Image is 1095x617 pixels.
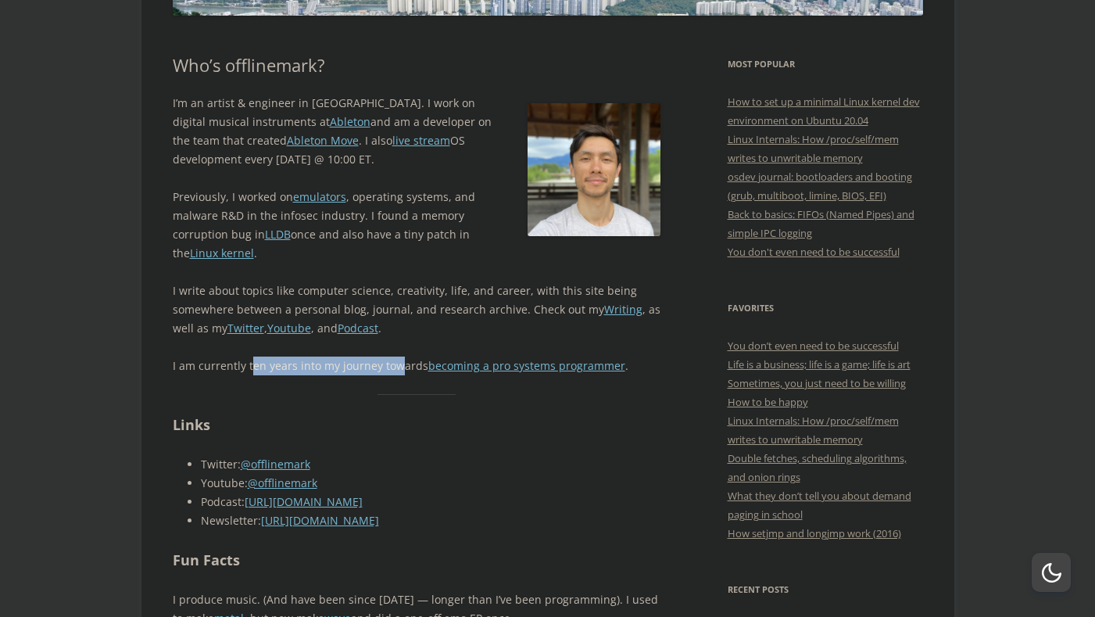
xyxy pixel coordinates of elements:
a: LLDB [265,227,291,242]
a: How to set up a minimal Linux kernel dev environment on Ubuntu 20.04 [728,95,920,127]
li: Twitter: [201,455,661,474]
a: Linux Internals: How /proc/self/mem writes to unwritable memory [728,132,899,165]
a: Back to basics: FIFOs (Named Pipes) and simple IPC logging [728,207,914,240]
a: What they don’t tell you about demand paging in school [728,489,911,522]
a: Writing [604,302,642,317]
li: Newsletter: [201,511,661,530]
p: Previously, I worked on , operating systems, and malware R&D in the infosec industry. I found a m... [173,188,661,263]
p: I write about topics like computer science, creativity, life, and career, with this site being so... [173,282,661,338]
a: @offlinemark [248,475,317,490]
a: osdev journal: bootloaders and booting (grub, multiboot, limine, BIOS, EFI) [728,170,912,203]
h2: Links [173,414,661,436]
a: becoming a pro systems programmer [428,358,625,373]
a: [URL][DOMAIN_NAME] [245,494,363,509]
a: How setjmp and longjmp work (2016) [728,526,901,540]
h3: Most Popular [728,55,923,74]
a: You don’t even need to be successful [728,339,899,353]
a: You don't even need to be successful [728,245,900,259]
a: [URL][DOMAIN_NAME] [261,513,379,528]
h2: Fun Facts [173,549,661,572]
a: Ableton Move [287,133,359,148]
h3: Recent Posts [728,580,923,599]
p: I’m an artist & engineer in [GEOGRAPHIC_DATA]. I work on digital musical instruments at and am a ... [173,94,661,169]
a: Podcast [338,321,378,335]
a: Youtube [267,321,311,335]
h3: Favorites [728,299,923,317]
a: Linux Internals: How /proc/self/mem writes to unwritable memory [728,414,899,447]
a: Double fetches, scheduling algorithms, and onion rings [728,451,907,484]
a: live stream [392,133,450,148]
a: Linux kernel [190,246,254,260]
a: How to be happy [728,395,808,409]
a: emulators [293,189,346,204]
p: I am currently ten years into my journey towards . [173,357,661,375]
a: @offlinemark [241,457,310,472]
a: Twitter [227,321,264,335]
a: Life is a business; life is a game; life is art [728,357,911,371]
h1: Who’s offlinemark? [173,55,661,75]
li: Podcast: [201,493,661,511]
a: Sometimes, you just need to be willing [728,376,906,390]
li: Youtube: [201,474,661,493]
a: Ableton [330,114,370,129]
